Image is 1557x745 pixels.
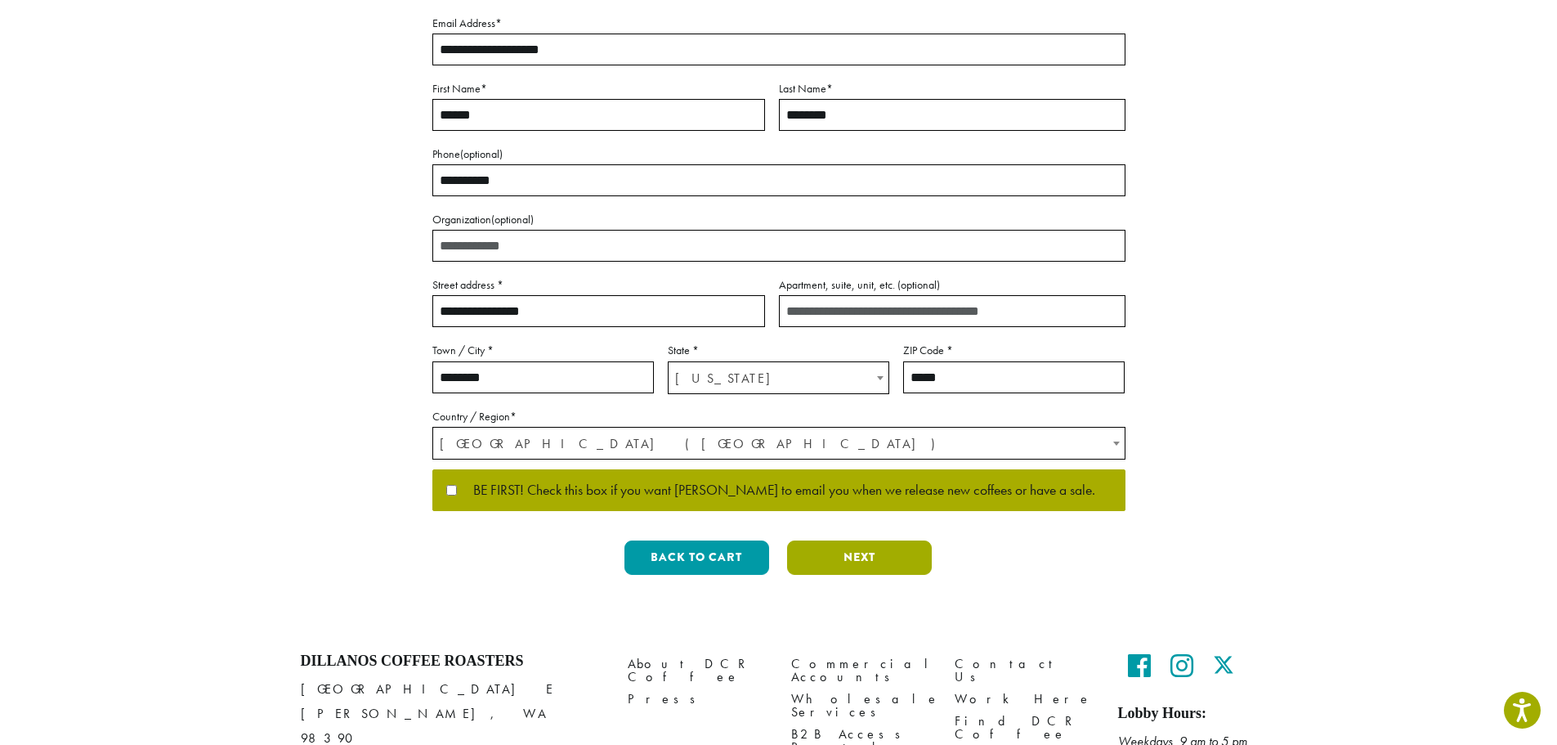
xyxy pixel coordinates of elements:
a: About DCR Coffee [628,653,767,688]
label: Organization [432,209,1125,230]
label: First Name [432,79,765,99]
h4: Dillanos Coffee Roasters [301,653,603,671]
a: Commercial Accounts [791,653,930,688]
span: Washington [669,362,888,394]
label: Street address [432,275,765,295]
h5: Lobby Hours: [1118,705,1257,723]
a: Press [628,689,767,711]
span: (optional) [897,277,940,292]
label: Apartment, suite, unit, etc. [779,275,1125,295]
span: Country / Region [432,427,1125,460]
span: (optional) [491,212,534,227]
label: Last Name [779,79,1125,99]
label: Town / City [432,340,654,361]
a: Wholesale Services [791,689,930,724]
label: ZIP Code [903,340,1125,361]
span: State [668,361,889,394]
span: United States (US) [433,428,1125,460]
a: Contact Us [955,653,1094,688]
label: Email Address [432,13,1125,34]
a: Work Here [955,689,1094,711]
button: Back to cart [624,541,769,575]
span: BE FIRST! Check this box if you want [PERSON_NAME] to email you when we release new coffees or ha... [457,483,1095,498]
label: State [668,340,889,361]
input: BE FIRST! Check this box if you want [PERSON_NAME] to email you when we release new coffees or ha... [446,485,457,496]
span: (optional) [460,146,503,161]
button: Next [787,541,932,575]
